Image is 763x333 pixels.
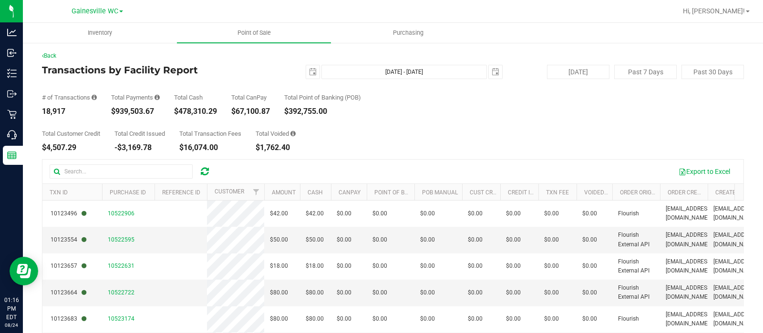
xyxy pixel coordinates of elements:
span: $0.00 [544,235,559,244]
span: [EMAIL_ADDRESS][DOMAIN_NAME] [666,283,712,302]
span: $42.00 [270,209,288,218]
h4: Transactions by Facility Report [42,65,276,75]
span: 10523174 [108,315,134,322]
span: 10123554 [51,235,86,244]
span: Inventory [75,29,125,37]
iframe: Resource center [10,257,38,285]
inline-svg: Inbound [7,48,17,58]
span: $0.00 [337,288,351,297]
span: $0.00 [420,209,435,218]
p: 01:16 PM EDT [4,296,19,322]
span: $18.00 [270,262,288,271]
span: $0.00 [420,235,435,244]
div: $392,755.00 [284,108,361,115]
a: Back [42,52,56,59]
a: Order Origin [620,189,657,196]
div: Total Voided [256,131,296,137]
span: $0.00 [468,288,483,297]
span: $50.00 [270,235,288,244]
span: [EMAIL_ADDRESS][DOMAIN_NAME] [666,257,712,275]
div: Total Transaction Fees [179,131,241,137]
span: $0.00 [337,262,351,271]
span: $50.00 [306,235,324,244]
span: Flourish External API [618,283,654,302]
span: Flourish [618,209,639,218]
span: $0.00 [372,314,387,323]
a: Reference ID [162,189,200,196]
div: -$3,169.78 [114,144,165,151]
div: Total Customer Credit [42,131,100,137]
a: Cust Credit [470,189,505,196]
a: Purchasing [331,23,485,43]
span: $80.00 [270,288,288,297]
a: Voided Payment [584,189,631,196]
span: Hi, [PERSON_NAME]! [683,7,745,15]
span: 10522631 [108,262,134,269]
div: # of Transactions [42,94,97,101]
a: Txn Fee [546,189,569,196]
span: $0.00 [506,235,521,244]
div: $939,503.67 [111,108,160,115]
a: Customer [215,188,244,195]
span: $0.00 [372,209,387,218]
span: $0.00 [582,288,597,297]
span: Flourish External API [618,231,654,249]
a: Purchase ID [110,189,146,196]
p: 08/24 [4,322,19,329]
inline-svg: Retail [7,110,17,119]
span: [EMAIL_ADDRESS][DOMAIN_NAME] [713,204,760,222]
div: Total CanPay [231,94,270,101]
span: $0.00 [506,288,521,297]
div: Total Credit Issued [114,131,165,137]
span: Purchasing [380,29,436,37]
span: $0.00 [582,235,597,244]
a: Order Created By [668,189,719,196]
div: Total Cash [174,94,217,101]
span: $0.00 [420,262,435,271]
span: [EMAIL_ADDRESS][DOMAIN_NAME] [666,204,712,222]
span: $80.00 [306,288,324,297]
span: [EMAIL_ADDRESS][DOMAIN_NAME] [713,310,760,328]
span: [EMAIL_ADDRESS][DOMAIN_NAME] [713,231,760,249]
span: $0.00 [468,235,483,244]
div: $16,074.00 [179,144,241,151]
span: Flourish External API [618,257,654,275]
a: CanPay [339,189,361,196]
div: 18,917 [42,108,97,115]
i: Sum of all voided payment transaction amounts, excluding tips and transaction fees. [290,131,296,137]
span: $0.00 [544,288,559,297]
span: $0.00 [337,314,351,323]
span: $18.00 [306,262,324,271]
span: 10123683 [51,314,86,323]
div: Total Payments [111,94,160,101]
button: [DATE] [547,65,609,79]
span: $0.00 [372,262,387,271]
span: 10123664 [51,288,86,297]
i: Count of all successful payment transactions, possibly including voids, refunds, and cash-back fr... [92,94,97,101]
span: $0.00 [544,262,559,271]
a: TXN ID [50,189,68,196]
a: Inventory [23,23,177,43]
input: Search... [50,164,193,179]
span: $0.00 [506,209,521,218]
a: POB Manual [422,189,458,196]
a: Amount [272,189,296,196]
inline-svg: Call Center [7,130,17,140]
span: $0.00 [372,288,387,297]
span: $0.00 [420,314,435,323]
span: $0.00 [506,262,521,271]
a: Cash [308,189,323,196]
span: $0.00 [544,314,559,323]
span: $0.00 [468,262,483,271]
a: Credit Issued [508,189,547,196]
span: Point of Sale [225,29,284,37]
div: $67,100.87 [231,108,270,115]
i: Sum of all successful, non-voided payment transaction amounts, excluding tips and transaction fees. [155,94,160,101]
inline-svg: Inventory [7,69,17,78]
inline-svg: Analytics [7,28,17,37]
span: $80.00 [306,314,324,323]
span: select [489,65,502,79]
button: Export to Excel [672,163,736,180]
span: $80.00 [270,314,288,323]
span: $0.00 [582,314,597,323]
